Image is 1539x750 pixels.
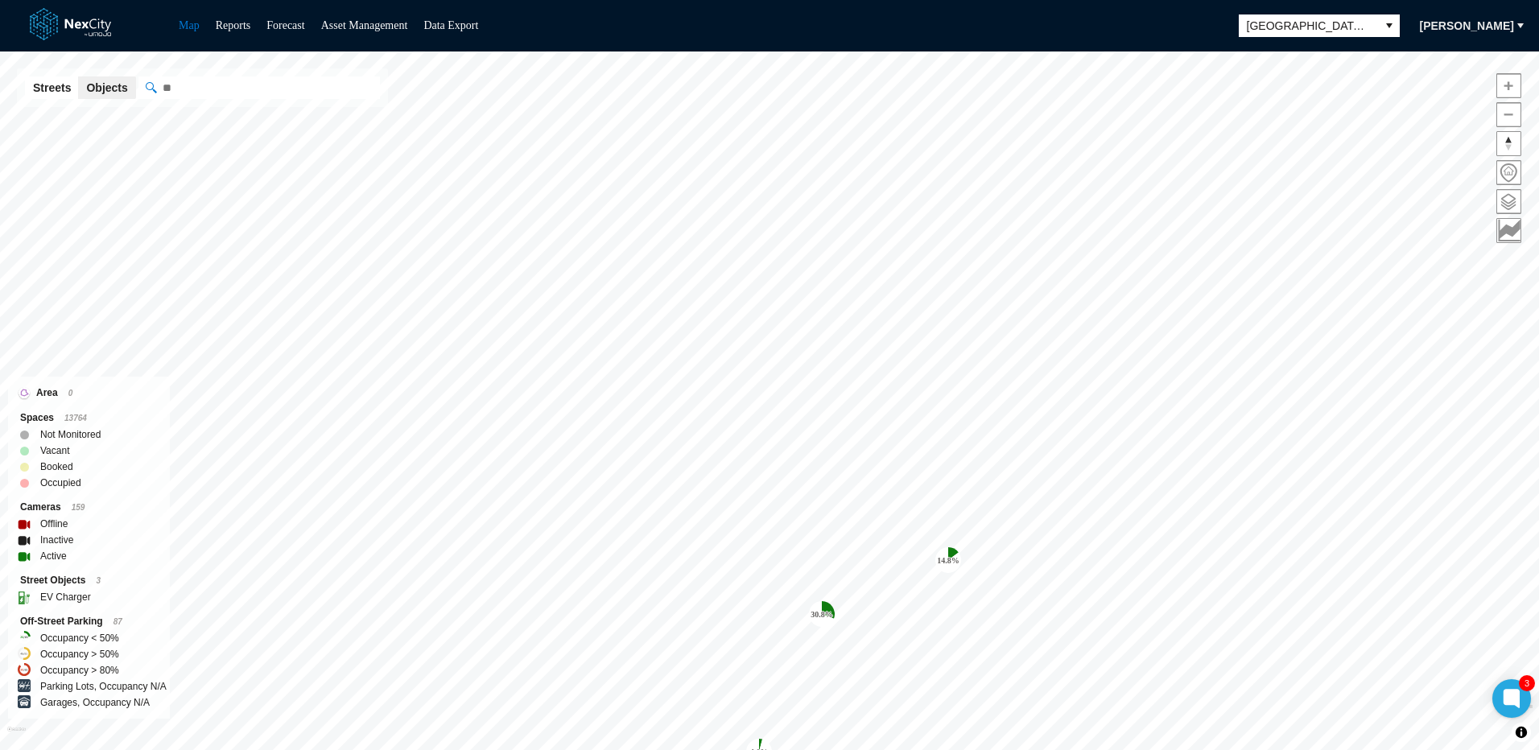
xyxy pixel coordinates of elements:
[811,610,833,619] tspan: 30.8 %
[1496,73,1521,98] button: Zoom in
[216,19,251,31] a: Reports
[1516,723,1526,741] span: Toggle attribution
[809,601,835,627] div: Map marker
[20,385,158,402] div: Area
[266,19,304,31] a: Forecast
[1409,13,1525,39] button: [PERSON_NAME]
[423,19,478,31] a: Data Export
[40,630,119,646] label: Occupancy < 50%
[72,503,85,512] span: 159
[1247,18,1371,34] span: [GEOGRAPHIC_DATA][PERSON_NAME]
[68,389,73,398] span: 0
[25,76,79,99] button: Streets
[1379,14,1400,37] button: select
[33,80,71,96] span: Streets
[1420,18,1514,34] span: [PERSON_NAME]
[40,646,119,662] label: Occupancy > 50%
[179,19,200,31] a: Map
[1496,218,1521,243] button: Key metrics
[1496,189,1521,214] button: Layers management
[1496,131,1521,156] button: Reset bearing to north
[40,532,73,548] label: Inactive
[1497,74,1520,97] span: Zoom in
[7,727,26,745] a: Mapbox homepage
[40,678,167,694] label: Parking Lots, Occupancy N/A
[40,694,150,711] label: Garages, Occupancy N/A
[20,572,158,589] div: Street Objects
[1497,132,1520,155] span: Reset bearing to north
[78,76,135,99] button: Objects
[40,516,68,532] label: Offline
[40,427,101,443] label: Not Monitored
[935,547,961,573] div: Map marker
[1512,723,1531,742] button: Toggle attribution
[64,414,87,422] span: 13764
[20,613,158,630] div: Off-Street Parking
[1496,102,1521,127] button: Zoom out
[40,475,81,491] label: Occupied
[40,548,67,564] label: Active
[1519,675,1535,691] div: 3
[321,19,408,31] a: Asset Management
[40,589,91,605] label: EV Charger
[40,662,119,678] label: Occupancy > 80%
[1496,160,1521,185] button: Home
[96,576,101,585] span: 3
[40,443,69,459] label: Vacant
[86,80,127,96] span: Objects
[40,459,73,475] label: Booked
[20,410,158,427] div: Spaces
[20,499,158,516] div: Cameras
[1497,103,1520,126] span: Zoom out
[937,556,959,565] tspan: 14.8 %
[113,617,122,626] span: 87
